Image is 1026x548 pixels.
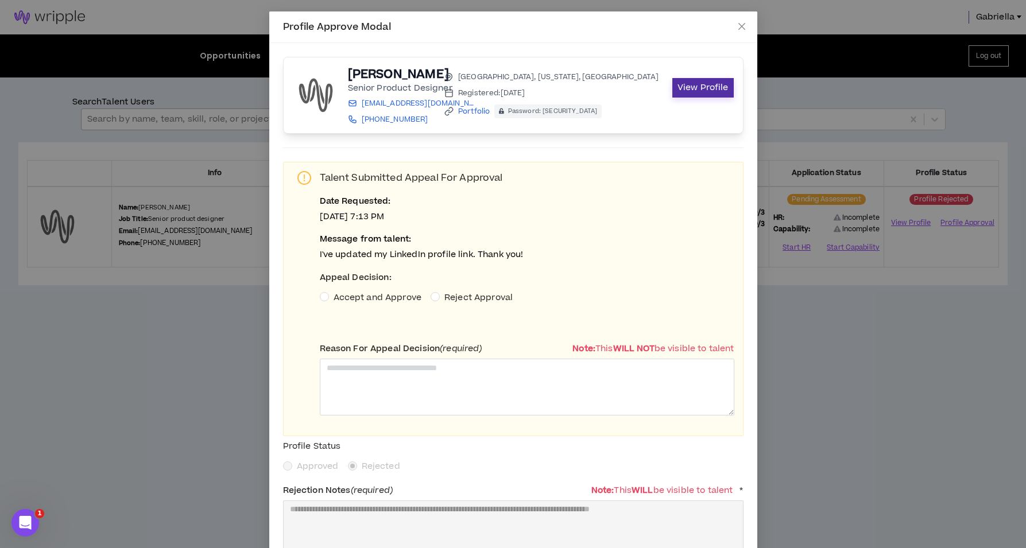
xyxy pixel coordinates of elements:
[440,343,482,355] i: (required)
[283,484,393,496] span: Rejection Notes
[458,72,659,81] span: [GEOGRAPHIC_DATA], [US_STATE], [GEOGRAPHIC_DATA]
[283,21,744,33] div: Profile Approve Modal
[458,88,525,98] span: Registered: [DATE]
[35,509,44,518] span: 1
[320,249,734,261] p: I've updated my LinkedIn profile link. Thank you!
[726,11,757,42] button: Close
[320,267,734,287] label: Appeal Decision:
[572,343,734,355] span: This be visible to talent
[591,484,614,496] b: Note:
[458,107,490,116] a: Portfolio
[444,292,513,304] span: Reject Approval
[348,115,474,124] a: [PHONE_NUMBER]
[320,343,482,355] span: Reason For Appeal Decision
[632,484,653,496] b: WILL
[320,192,734,211] p: Date Requested:
[293,72,339,118] img: Brianna Seals
[362,99,474,108] span: [EMAIL_ADDRESS][DOMAIN_NAME]
[362,460,400,472] span: Rejected
[320,230,734,249] p: Message from talent:
[572,343,595,355] b: Note:
[348,83,474,94] p: Senior Product Designer
[297,460,339,472] span: Approved
[320,171,734,186] div: Talent Submitted Appeal For Approval
[297,171,311,185] span: exclamation-circle
[613,343,655,355] b: WILL NOT
[348,99,474,108] a: [EMAIL_ADDRESS][DOMAIN_NAME]
[737,22,746,31] span: close
[348,67,474,83] h2: [PERSON_NAME]
[591,484,733,496] span: This be visible to talent
[362,115,428,124] span: [PHONE_NUMBER]
[11,509,39,537] iframe: Intercom live chat
[283,436,744,456] label: Profile Status
[494,104,602,118] span: Password: 3ndAlzNow
[672,78,734,98] a: View Profile
[351,484,393,496] i: (required)
[320,211,734,223] p: [DATE] 7:13 PM
[334,292,422,304] span: Accept and Approve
